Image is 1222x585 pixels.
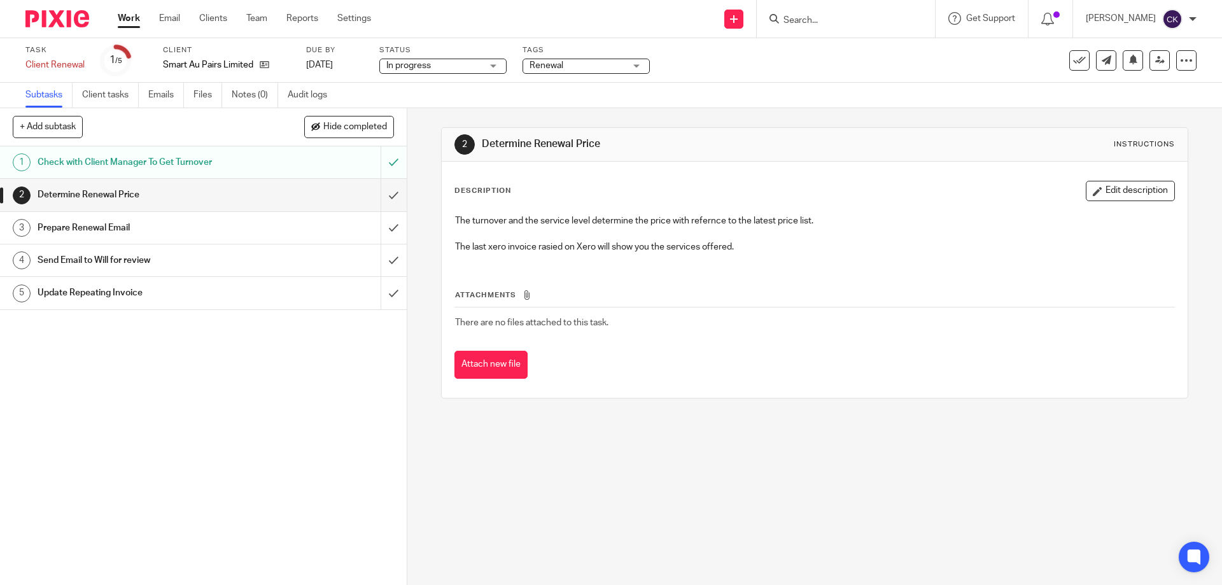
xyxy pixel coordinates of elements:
small: /5 [115,57,122,64]
span: Hide completed [323,122,387,132]
span: There are no files attached to this task. [455,318,608,327]
div: 4 [13,251,31,269]
label: Tags [523,45,650,55]
a: Client tasks [82,83,139,108]
label: Due by [306,45,363,55]
div: Instructions [1114,139,1175,150]
a: Team [246,12,267,25]
span: Get Support [966,14,1015,23]
span: Renewal [530,61,563,70]
a: Subtasks [25,83,73,108]
a: Emails [148,83,184,108]
div: 5 [13,285,31,302]
a: Settings [337,12,371,25]
p: Smart Au Pairs Limited [163,59,253,71]
p: The last xero invoice rasied on Xero will show you the services offered. [455,241,1174,253]
h1: Prepare Renewal Email [38,218,258,237]
div: 1 [13,153,31,171]
p: The turnover and the service level determine the price with refernce to the latest price list. [455,215,1174,227]
div: Client Renewal [25,59,85,71]
button: Edit description [1086,181,1175,201]
a: Email [159,12,180,25]
label: Client [163,45,290,55]
h1: Determine Renewal Price [482,137,842,151]
h1: Send Email to Will for review [38,251,258,270]
span: In progress [386,61,431,70]
a: Clients [199,12,227,25]
a: Work [118,12,140,25]
label: Task [25,45,85,55]
label: Status [379,45,507,55]
div: 3 [13,219,31,237]
span: [DATE] [306,60,333,69]
button: Attach new file [454,351,528,379]
img: svg%3E [1162,9,1183,29]
a: Files [193,83,222,108]
h1: Determine Renewal Price [38,185,258,204]
img: Pixie [25,10,89,27]
div: 1 [109,53,122,67]
a: Notes (0) [232,83,278,108]
p: [PERSON_NAME] [1086,12,1156,25]
div: 2 [13,187,31,204]
span: Attachments [455,292,516,299]
div: 2 [454,134,475,155]
h1: Update Repeating Invoice [38,283,258,302]
a: Audit logs [288,83,337,108]
h1: Check with Client Manager To Get Turnover [38,153,258,172]
button: Hide completed [304,116,394,137]
button: + Add subtask [13,116,83,137]
p: Description [454,186,511,196]
a: Reports [286,12,318,25]
input: Search [782,15,897,27]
